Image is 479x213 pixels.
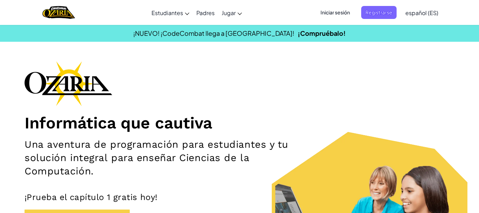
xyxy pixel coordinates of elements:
[405,9,438,16] span: español (ES)
[148,3,193,22] a: Estudiantes
[25,192,454,202] p: ¡Prueba el capítulo 1 gratis hoy!
[222,9,236,16] span: Jugar
[151,9,183,16] span: Estudiantes
[361,6,397,19] button: Registrarse
[218,3,245,22] a: Jugar
[42,5,75,20] img: Home
[402,3,442,22] a: español (ES)
[25,113,454,133] h1: Informática que cautiva
[298,29,346,37] a: ¡Compruébalo!
[25,61,112,106] img: Ozaria branding logo
[133,29,294,37] span: ¡NUEVO! ¡CodeCombat llega a [GEOGRAPHIC_DATA]!
[42,5,75,20] a: Ozaria by CodeCombat logo
[25,138,312,178] h2: Una aventura de programación para estudiantes y tu solución integral para enseñar Ciencias de la ...
[316,6,354,19] button: Iniciar sesión
[193,3,218,22] a: Padres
